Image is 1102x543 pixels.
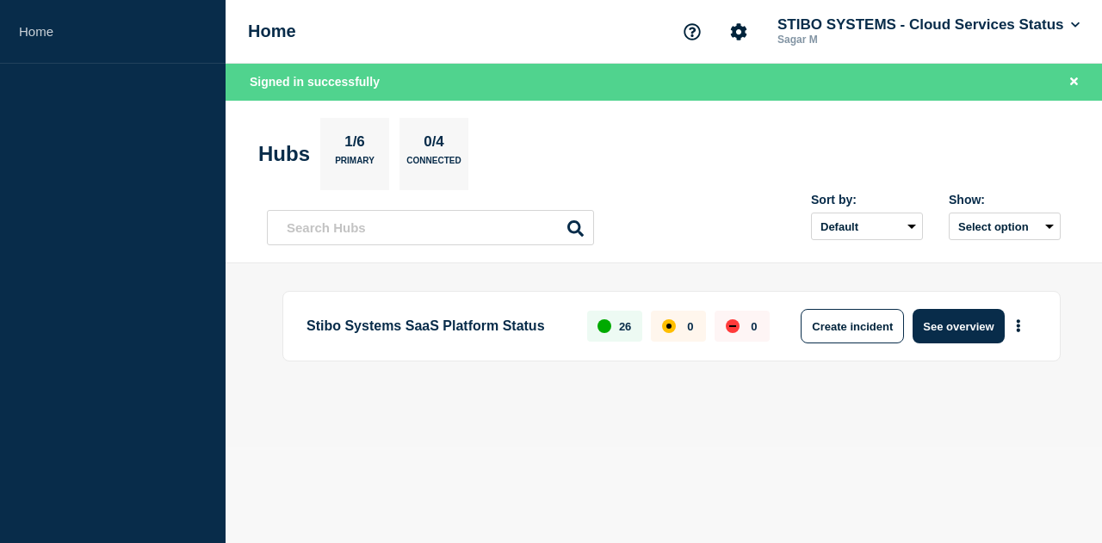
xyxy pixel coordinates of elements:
[674,14,710,50] button: Support
[248,22,296,41] h1: Home
[721,14,757,50] button: Account settings
[1063,72,1085,92] button: Close banner
[774,16,1083,34] button: STIBO SYSTEMS - Cloud Services Status
[774,34,953,46] p: Sagar M
[250,75,380,89] span: Signed in successfully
